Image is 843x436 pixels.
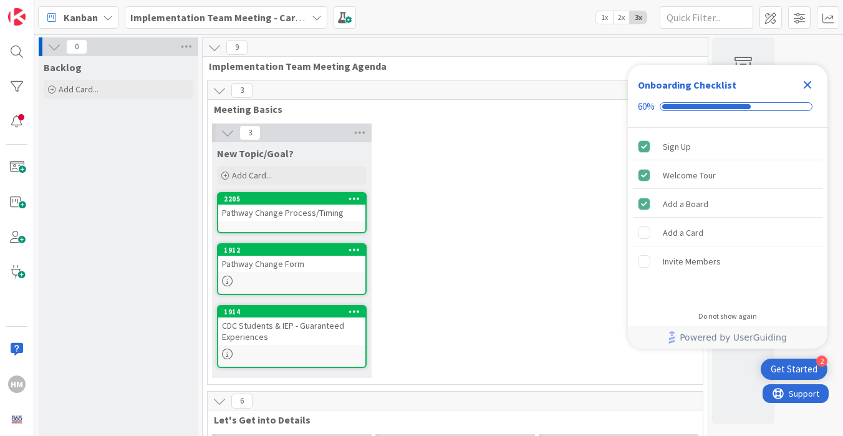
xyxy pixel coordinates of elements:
[680,330,787,345] span: Powered by UserGuiding
[130,11,349,24] b: Implementation Team Meeting - Career Themed
[44,61,82,74] span: Backlog
[633,248,822,275] div: Invite Members is incomplete.
[66,39,87,54] span: 0
[633,219,822,246] div: Add a Card is incomplete.
[231,394,253,409] span: 6
[239,125,261,140] span: 3
[26,2,57,17] span: Support
[64,10,98,25] span: Kanban
[761,359,827,380] div: Open Get Started checklist, remaining modules: 2
[663,168,716,183] div: Welcome Tour
[218,245,365,256] div: 1912
[638,101,655,112] div: 60%
[232,170,272,181] span: Add Card...
[633,162,822,189] div: Welcome Tour is complete.
[634,326,821,349] a: Powered by UserGuiding
[8,410,26,428] img: avatar
[771,363,817,375] div: Get Started
[628,65,827,349] div: Checklist Container
[224,195,365,203] div: 2205
[596,11,613,24] span: 1x
[797,75,817,95] div: Close Checklist
[628,128,827,303] div: Checklist items
[218,193,365,221] div: 2205Pathway Change Process/Timing
[613,11,630,24] span: 2x
[209,60,692,72] span: Implementation Team Meeting Agenda
[663,196,708,211] div: Add a Board
[214,103,687,115] span: Meeting Basics
[214,414,687,426] span: Let's Get into Details
[224,308,365,316] div: 1914
[633,190,822,218] div: Add a Board is complete.
[630,11,647,24] span: 3x
[59,84,99,95] span: Add Card...
[217,147,294,160] span: New Topic/Goal?
[628,326,827,349] div: Footer
[663,254,721,269] div: Invite Members
[816,356,827,367] div: 2
[218,306,365,317] div: 1914
[8,8,26,26] img: Visit kanbanzone.com
[8,375,26,393] div: HM
[660,6,753,29] input: Quick Filter...
[218,205,365,221] div: Pathway Change Process/Timing
[218,256,365,272] div: Pathway Change Form
[663,225,703,240] div: Add a Card
[226,40,248,55] span: 9
[638,101,817,112] div: Checklist progress: 60%
[633,133,822,160] div: Sign Up is complete.
[638,77,736,92] div: Onboarding Checklist
[218,193,365,205] div: 2205
[698,311,757,321] div: Do not show again
[218,245,365,272] div: 1912Pathway Change Form
[663,139,691,154] div: Sign Up
[224,246,365,254] div: 1912
[218,317,365,345] div: CDC Students & IEP - Guaranteed Experiences
[218,306,365,345] div: 1914CDC Students & IEP - Guaranteed Experiences
[231,83,253,98] span: 3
